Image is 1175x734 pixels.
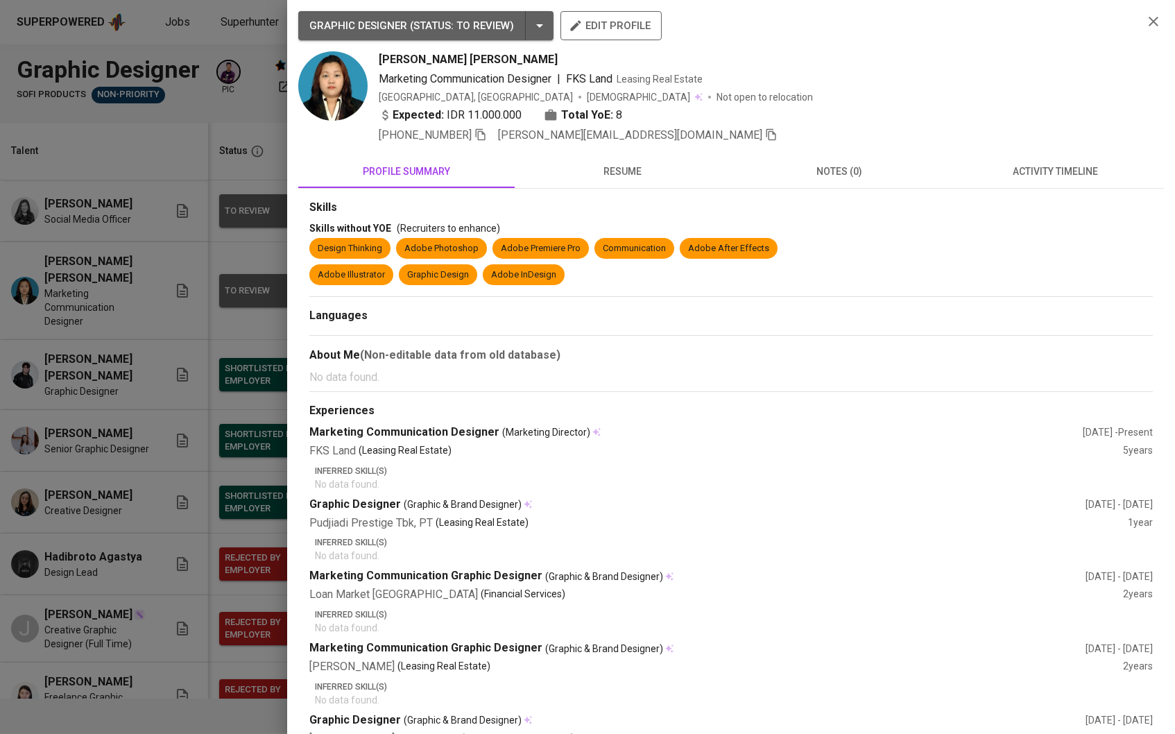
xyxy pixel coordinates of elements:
span: [PERSON_NAME] [PERSON_NAME] [379,51,558,68]
div: [DATE] - [DATE] [1086,642,1153,656]
span: activity timeline [956,163,1156,180]
div: 5 years [1123,443,1153,459]
span: 8 [616,107,622,123]
div: Adobe Photoshop [404,242,479,255]
button: GRAPHIC DESIGNER (STATUS: To Review) [298,11,554,40]
p: (Leasing Real Estate) [359,443,452,459]
span: notes (0) [739,163,939,180]
div: [DATE] - [DATE] [1086,570,1153,583]
p: Not open to relocation [717,90,813,104]
span: | [557,71,560,87]
span: (Graphic & Brand Designer) [404,713,522,727]
div: Adobe Illustrator [318,268,385,282]
span: resume [523,163,723,180]
span: Leasing Real Estate [617,74,703,85]
p: Inferred Skill(s) [315,608,1153,621]
b: Expected: [393,107,444,123]
span: GRAPHIC DESIGNER [309,19,407,32]
div: Skills [309,200,1153,216]
span: (Graphic & Brand Designer) [545,570,663,583]
span: (Recruiters to enhance) [397,223,500,234]
div: Communication [603,242,666,255]
span: [PHONE_NUMBER] [379,128,472,142]
span: Marketing Communication Designer [379,72,551,85]
div: Experiences [309,403,1153,419]
div: Marketing Communication Graphic Designer [309,568,1086,584]
div: Marketing Communication Graphic Designer [309,640,1086,656]
span: FKS Land [566,72,612,85]
div: Graphic Design [407,268,469,282]
div: IDR 11.000.000 [379,107,522,123]
div: FKS Land [309,443,1123,459]
p: (Leasing Real Estate) [436,515,529,531]
span: [DEMOGRAPHIC_DATA] [587,90,692,104]
div: Adobe Premiere Pro [501,242,581,255]
p: (Leasing Real Estate) [397,659,490,675]
p: Inferred Skill(s) [315,681,1153,693]
div: [DATE] - [DATE] [1086,497,1153,511]
p: (Financial Services) [481,587,565,603]
div: 2 years [1123,659,1153,675]
span: edit profile [572,17,651,35]
div: Languages [309,308,1153,324]
span: (Marketing Director) [502,425,590,439]
p: Inferred Skill(s) [315,536,1153,549]
p: No data found. [315,693,1153,707]
span: profile summary [307,163,506,180]
img: 0d08a102ae8dfd3de92f1243066648d2.jpg [298,51,368,121]
div: Loan Market [GEOGRAPHIC_DATA] [309,587,1123,603]
div: 1 year [1128,515,1153,531]
div: Graphic Designer [309,497,1086,513]
span: (Graphic & Brand Designer) [545,642,663,656]
span: ( STATUS : To Review ) [410,19,514,32]
div: Graphic Designer [309,712,1086,728]
div: Adobe After Effects [688,242,769,255]
p: No data found. [315,549,1153,563]
div: About Me [309,347,1153,364]
a: edit profile [560,19,662,31]
div: [DATE] - Present [1083,425,1153,439]
p: No data found. [309,369,1153,386]
div: 2 years [1123,587,1153,603]
div: Pudjiadi Prestige Tbk, PT [309,515,1128,531]
span: (Graphic & Brand Designer) [404,497,522,511]
div: [GEOGRAPHIC_DATA], [GEOGRAPHIC_DATA] [379,90,573,104]
b: Total YoE: [561,107,613,123]
span: [PERSON_NAME][EMAIL_ADDRESS][DOMAIN_NAME] [498,128,762,142]
p: No data found. [315,477,1153,491]
div: [DATE] - [DATE] [1086,713,1153,727]
span: Skills without YOE [309,223,391,234]
div: Adobe InDesign [491,268,556,282]
button: edit profile [560,11,662,40]
div: Design Thinking [318,242,382,255]
p: No data found. [315,621,1153,635]
b: (Non-editable data from old database) [360,348,560,361]
div: Marketing Communication Designer [309,425,1083,441]
div: [PERSON_NAME] [309,659,1123,675]
p: Inferred Skill(s) [315,465,1153,477]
